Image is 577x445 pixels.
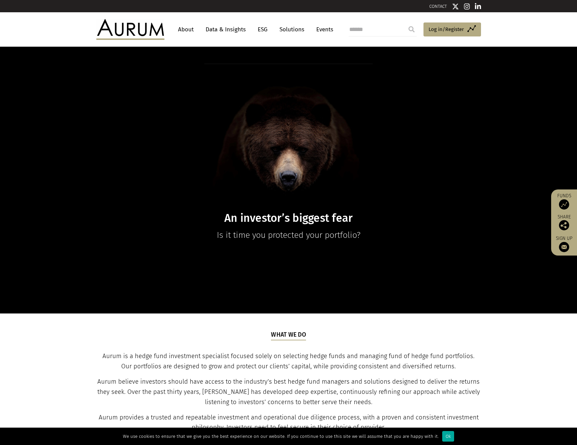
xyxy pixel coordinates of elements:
[102,352,475,370] span: Aurum is a hedge fund investment specialist focused solely on selecting hedge funds and managing ...
[157,228,420,242] p: Is it time you protected your portfolio?
[254,23,271,36] a: ESG
[405,22,418,36] input: Submit
[313,23,333,36] a: Events
[559,199,569,210] img: Access Funds
[99,414,479,431] span: Aurum provides a trusted and repeatable investment and operational due diligence process, with a ...
[559,242,569,252] img: Sign up to our newsletter
[276,23,308,36] a: Solutions
[175,23,197,36] a: About
[271,331,306,340] h5: What we do
[429,4,447,9] a: CONTACT
[96,19,164,40] img: Aurum
[202,23,249,36] a: Data & Insights
[423,22,481,37] a: Log in/Register
[97,378,480,406] span: Aurum believe investors should have access to the industry’s best hedge fund managers and solutio...
[464,3,470,10] img: Instagram icon
[475,3,481,10] img: Linkedin icon
[442,431,454,442] div: Ok
[429,25,464,33] span: Log in/Register
[559,220,569,230] img: Share this post
[452,3,459,10] img: Twitter icon
[555,235,574,252] a: Sign up
[555,215,574,230] div: Share
[157,212,420,225] h1: An investor’s biggest fear
[555,193,574,210] a: Funds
